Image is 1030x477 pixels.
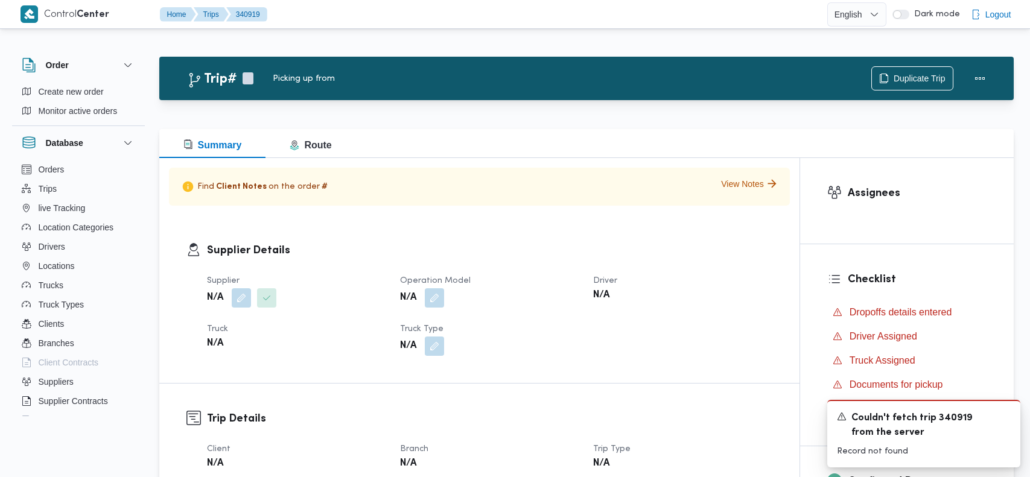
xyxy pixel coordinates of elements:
span: Summary [183,140,242,150]
span: live Tracking [39,201,86,215]
span: Driver Assigned [850,331,917,341]
button: Devices [17,411,140,430]
button: Clients [17,314,140,333]
button: Orders [17,160,140,179]
button: View Notes [721,177,780,190]
span: Trips [39,182,57,196]
button: Location Categories [17,218,140,237]
button: 340919 [226,7,267,22]
button: Suppliers [17,372,140,391]
span: Devices [39,413,69,428]
b: N/A [207,336,223,351]
button: Actions [968,66,992,90]
span: Couldn't fetch trip 340919 from the server [851,411,996,440]
button: Truck Assigned [828,351,987,370]
h3: Assignees [848,185,987,201]
div: Database [12,160,145,421]
h2: Trip# [187,72,237,87]
button: Locations [17,256,140,276]
span: Locations [39,259,75,273]
p: Find on the order [179,177,329,196]
span: Orders [39,162,65,177]
span: Create new order [39,84,104,99]
button: Dropoffs details entered [828,303,987,322]
span: Client Contracts [39,355,99,370]
h3: Database [46,136,83,150]
span: # [322,182,328,192]
button: Documents for pickup [828,375,987,394]
span: Truck Type [400,325,443,333]
h3: Checklist [848,271,987,288]
h3: Supplier Details [207,242,772,259]
span: Logout [985,7,1011,22]
button: Drivers [17,237,140,256]
span: Truck [207,325,228,333]
span: Documents for pickup [850,379,943,390]
span: Dropoffs details entered [850,305,952,320]
span: Client Notes [216,182,267,192]
button: Logout [966,2,1016,27]
span: Trip Type [593,445,631,453]
b: N/A [400,291,416,305]
button: live Tracking [17,198,140,218]
span: Suppliers [39,374,74,389]
span: Truck Assigned [850,355,915,365]
span: Branches [39,336,74,350]
p: Record not found [837,445,1011,458]
span: Driver [593,277,617,285]
button: Trips [194,7,229,22]
span: Documents for pickup [850,377,943,392]
div: Notification [837,411,1011,440]
b: N/A [400,456,416,471]
button: Driver Assigned [828,327,987,346]
span: Driver Assigned [850,329,917,344]
img: X8yXhbKr1z7QwAAAABJRU5ErkJggg== [21,5,38,23]
button: Home [160,7,196,22]
span: Client [207,445,230,453]
span: Truck Assigned [850,353,915,368]
span: Clients [39,317,65,331]
button: Supplier Contracts [17,391,140,411]
span: Dark mode [909,10,960,19]
span: Dropoffs details entered [850,307,952,317]
span: Route [290,140,331,150]
button: Client Contracts [17,353,140,372]
span: Supplier [207,277,240,285]
b: N/A [207,456,223,471]
span: Monitor active orders [39,104,118,118]
h3: Order [46,58,69,72]
button: Database [22,136,135,150]
b: N/A [207,291,223,305]
button: Create new order [17,82,140,101]
b: Center [77,10,109,19]
button: Duplicate Trip [871,66,953,90]
button: Trucks [17,276,140,295]
span: Trucks [39,278,63,292]
h3: Trip Details [207,411,772,427]
button: Trips [17,179,140,198]
span: Duplicate Trip [894,71,946,86]
button: Truck Types [17,295,140,314]
button: Branches [17,333,140,353]
span: Branch [400,445,428,453]
b: N/A [593,456,609,471]
span: Drivers [39,239,65,254]
b: N/A [400,339,416,353]
span: Operation Model [400,277,471,285]
div: Picking up from [273,72,871,85]
button: Order [22,58,135,72]
span: Truck Types [39,297,84,312]
span: Supplier Contracts [39,394,108,408]
div: Order [12,82,145,125]
b: N/A [593,288,609,303]
button: Monitor active orders [17,101,140,121]
span: Location Categories [39,220,114,235]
